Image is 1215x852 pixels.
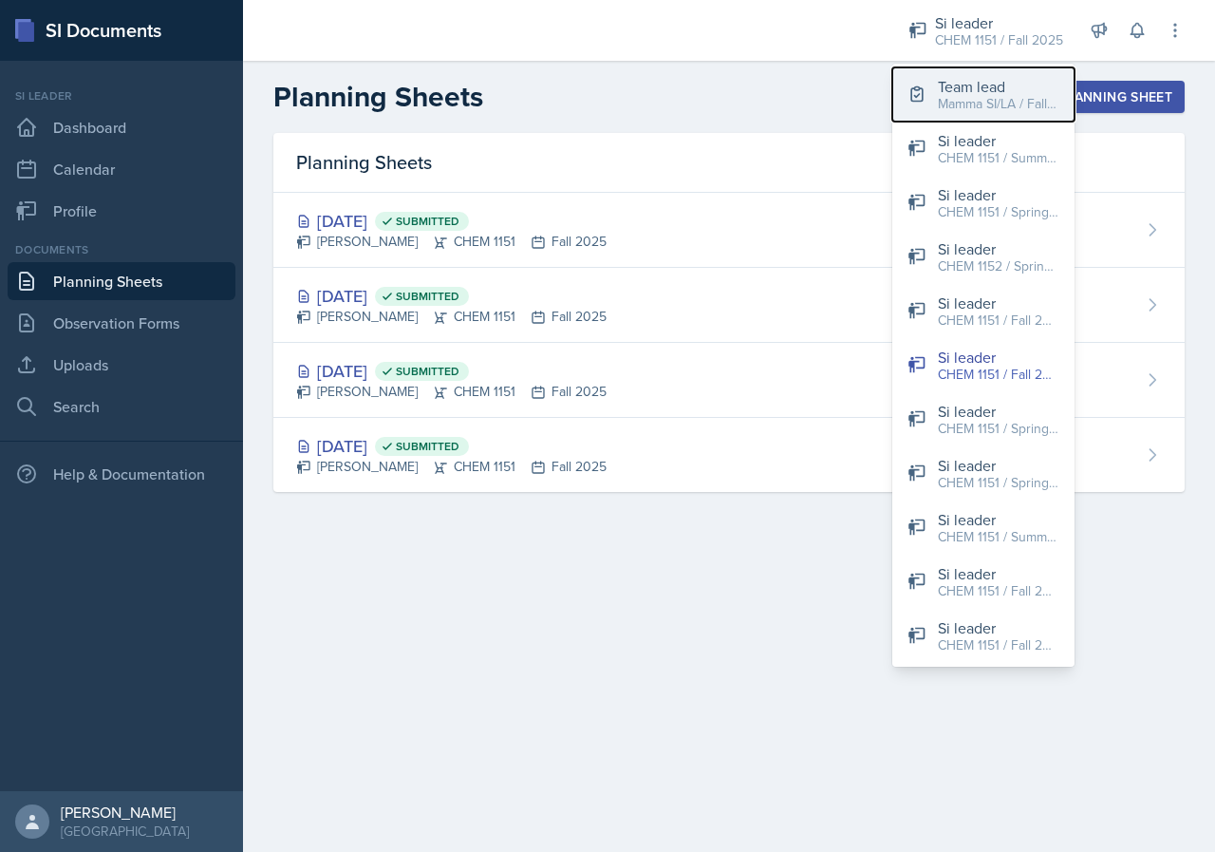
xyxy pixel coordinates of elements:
[938,129,1059,152] div: Si leader
[938,635,1059,655] div: CHEM 1151 / Fall 2024
[296,433,607,459] div: [DATE]
[8,150,235,188] a: Calendar
[938,346,1059,369] div: Si leader
[8,346,235,384] a: Uploads
[892,284,1075,338] button: Si leader CHEM 1151 / Fall 2022
[938,94,1059,114] div: Mamma SI/LA / Fall 2025
[892,555,1075,609] button: Si leader CHEM 1151 / Fall 2023
[935,30,1063,50] div: CHEM 1151 / Fall 2025
[938,183,1059,206] div: Si leader
[892,501,1075,555] button: Si leader CHEM 1151 / Summer 2023
[938,292,1059,314] div: Si leader
[273,80,483,114] h2: Planning Sheets
[938,581,1059,601] div: CHEM 1151 / Fall 2023
[892,67,1075,122] button: Team lead Mamma SI/LA / Fall 2025
[935,11,1063,34] div: Si leader
[296,232,607,252] div: [PERSON_NAME] CHEM 1151 Fall 2025
[938,454,1059,477] div: Si leader
[938,75,1059,98] div: Team lead
[8,304,235,342] a: Observation Forms
[938,562,1059,585] div: Si leader
[396,214,459,229] span: Submitted
[8,241,235,258] div: Documents
[938,237,1059,260] div: Si leader
[938,527,1059,547] div: CHEM 1151 / Summer 2023
[892,122,1075,176] button: Si leader CHEM 1151 / Summer 2024
[892,446,1075,501] button: Si leader CHEM 1151 / Spring 2023
[938,473,1059,493] div: CHEM 1151 / Spring 2023
[1009,89,1172,104] div: New Planning Sheet
[938,508,1059,531] div: Si leader
[8,455,235,493] div: Help & Documentation
[273,133,1185,193] div: Planning Sheets
[8,87,235,104] div: Si leader
[938,311,1059,331] div: CHEM 1151 / Fall 2022
[396,289,459,304] span: Submitted
[938,400,1059,423] div: Si leader
[892,338,1075,392] button: Si leader CHEM 1151 / Fall 2025
[396,439,459,454] span: Submitted
[296,208,607,234] div: [DATE]
[273,193,1185,268] a: [DATE] Submitted [PERSON_NAME]CHEM 1151Fall 2025
[892,392,1075,446] button: Si leader CHEM 1151 / Spring 2025
[273,268,1185,343] a: [DATE] Submitted [PERSON_NAME]CHEM 1151Fall 2025
[8,262,235,300] a: Planning Sheets
[892,176,1075,230] button: Si leader CHEM 1151 / Spring 2024
[8,192,235,230] a: Profile
[938,365,1059,385] div: CHEM 1151 / Fall 2025
[296,358,607,384] div: [DATE]
[938,419,1059,439] div: CHEM 1151 / Spring 2025
[296,307,607,327] div: [PERSON_NAME] CHEM 1151 Fall 2025
[396,364,459,379] span: Submitted
[8,388,235,426] a: Search
[61,822,189,841] div: [GEOGRAPHIC_DATA]
[8,108,235,146] a: Dashboard
[938,616,1059,639] div: Si leader
[892,230,1075,284] button: Si leader CHEM 1152 / Spring 2025
[296,382,607,402] div: [PERSON_NAME] CHEM 1151 Fall 2025
[296,283,607,309] div: [DATE]
[997,81,1185,113] button: New Planning Sheet
[938,148,1059,168] div: CHEM 1151 / Summer 2024
[61,803,189,822] div: [PERSON_NAME]
[296,457,607,477] div: [PERSON_NAME] CHEM 1151 Fall 2025
[938,202,1059,222] div: CHEM 1151 / Spring 2024
[892,609,1075,663] button: Si leader CHEM 1151 / Fall 2024
[273,418,1185,492] a: [DATE] Submitted [PERSON_NAME]CHEM 1151Fall 2025
[273,343,1185,418] a: [DATE] Submitted [PERSON_NAME]CHEM 1151Fall 2025
[938,256,1059,276] div: CHEM 1152 / Spring 2025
